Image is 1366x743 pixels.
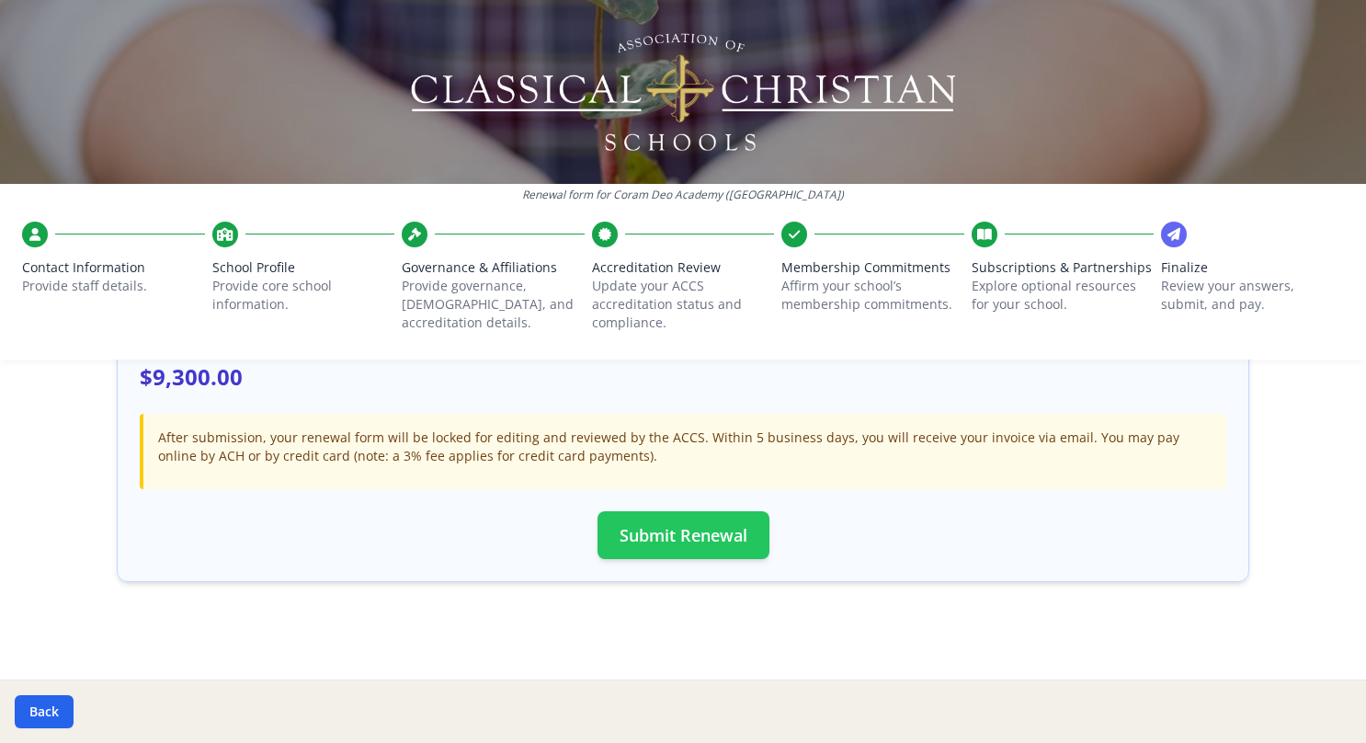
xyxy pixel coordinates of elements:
p: $9,300.00 [140,362,1226,392]
span: Membership Commitments [781,258,964,277]
button: Back [15,695,74,728]
span: Governance & Affiliations [402,258,585,277]
p: Provide core school information. [212,277,395,314]
span: Contact Information [22,258,205,277]
span: Accreditation Review [592,258,775,277]
span: School Profile [212,258,395,277]
p: Provide staff details. [22,277,205,295]
p: Affirm your school’s membership commitments. [781,277,964,314]
img: Logo [408,28,959,156]
p: Provide governance, [DEMOGRAPHIC_DATA], and accreditation details. [402,277,585,332]
span: Finalize [1161,258,1344,277]
span: Subscriptions & Partnerships [972,258,1155,277]
button: Submit Renewal [598,511,769,559]
p: Review your answers, submit, and pay. [1161,277,1344,314]
p: After submission, your renewal form will be locked for editing and reviewed by the ACCS. Within 5... [158,429,1212,465]
p: Explore optional resources for your school. [972,277,1155,314]
p: Update your ACCS accreditation status and compliance. [592,277,775,332]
